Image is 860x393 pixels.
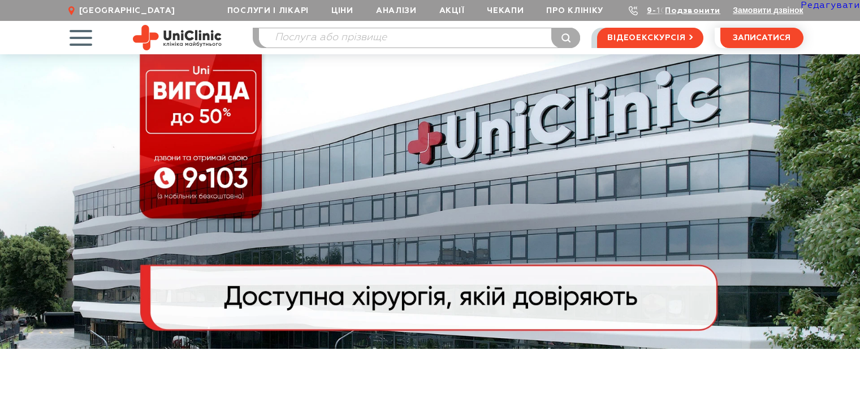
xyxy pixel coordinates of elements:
[665,7,720,15] a: Подзвонити
[133,25,222,50] img: Uniclinic
[259,28,580,47] input: Послуга або прізвище
[607,28,685,47] span: відеоекскурсія
[79,6,175,16] span: [GEOGRAPHIC_DATA]
[733,6,803,15] button: Замовити дзвінок
[720,28,803,48] button: записатися
[647,7,672,15] a: 9-103
[597,28,703,48] a: відеоекскурсія
[733,34,790,42] span: записатися
[801,1,860,10] a: Редагувати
